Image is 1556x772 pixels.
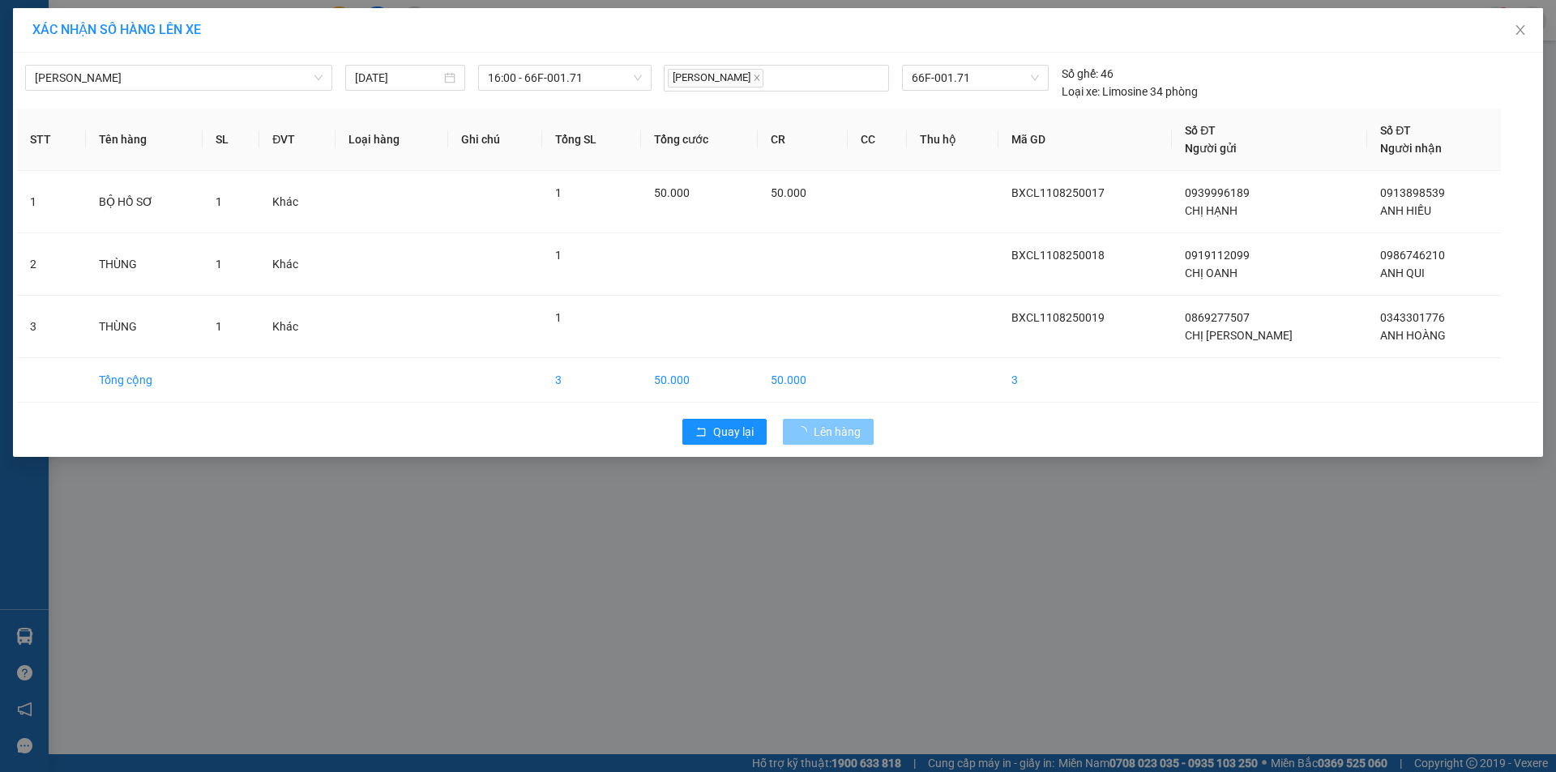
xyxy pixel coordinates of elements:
[203,109,259,171] th: SL
[998,109,1173,171] th: Mã GD
[654,186,690,199] span: 50.000
[86,109,203,171] th: Tên hàng
[155,14,194,31] span: Nhận:
[1380,142,1442,155] span: Người nhận
[17,109,86,171] th: STT
[1062,65,1098,83] span: Số ghế:
[86,358,203,403] td: Tổng cộng
[542,109,640,171] th: Tổng SL
[1380,124,1411,137] span: Số ĐT
[1514,23,1527,36] span: close
[758,109,848,171] th: CR
[14,53,143,92] div: CHỊ [PERSON_NAME]
[912,66,1038,90] span: 66F-001.71
[14,92,143,114] div: 0869277507
[259,109,335,171] th: ĐVT
[1185,329,1293,342] span: CHỊ [PERSON_NAME]
[448,109,543,171] th: Ghi chú
[1011,186,1105,199] span: BXCL1108250017
[216,320,222,333] span: 1
[771,186,806,199] span: 50.000
[814,423,861,441] span: Lên hàng
[1185,249,1250,262] span: 0919112099
[907,109,998,171] th: Thu hộ
[783,419,874,445] button: Lên hàng
[713,423,754,441] span: Quay lại
[14,15,39,32] span: Gửi:
[1498,8,1543,53] button: Close
[86,296,203,358] td: THÙNG
[17,233,86,296] td: 2
[555,186,562,199] span: 1
[695,426,707,439] span: rollback
[86,233,203,296] td: THÙNG
[35,66,323,90] span: Cao Lãnh - Hồ Chí Minh
[1185,267,1238,279] span: CHỊ OANH
[1380,204,1431,217] span: ANH HIẾU
[1185,311,1250,324] span: 0869277507
[542,358,640,403] td: 3
[17,296,86,358] td: 3
[14,114,106,171] span: CX BÀ TỨ
[17,171,86,233] td: 1
[998,358,1173,403] td: 3
[758,358,848,403] td: 50.000
[1380,329,1446,342] span: ANH HOÀNG
[641,358,759,403] td: 50.000
[488,66,642,90] span: 16:00 - 66F-001.71
[259,171,335,233] td: Khác
[32,22,201,37] span: XÁC NHẬN SỐ HÀNG LÊN XE
[1380,249,1445,262] span: 0986746210
[216,258,222,271] span: 1
[1185,204,1238,217] span: CHỊ HẠNH
[1185,142,1237,155] span: Người gửi
[1062,65,1114,83] div: 46
[155,14,319,50] div: [GEOGRAPHIC_DATA]
[1011,311,1105,324] span: BXCL1108250019
[796,426,814,437] span: loading
[336,109,448,171] th: Loại hàng
[1062,83,1198,100] div: Limosine 34 phòng
[155,70,319,92] div: 0343301776
[355,69,441,87] input: 11/08/2025
[1380,186,1445,199] span: 0913898539
[641,109,759,171] th: Tổng cước
[555,311,562,324] span: 1
[1380,267,1425,279] span: ANH QUI
[86,171,203,233] td: BỘ HỒ SƠ
[1185,186,1250,199] span: 0939996189
[668,69,763,87] span: [PERSON_NAME]
[1011,249,1105,262] span: BXCL1108250018
[14,14,143,53] div: BX [PERSON_NAME]
[682,419,767,445] button: rollbackQuay lại
[848,109,907,171] th: CC
[259,233,335,296] td: Khác
[1380,311,1445,324] span: 0343301776
[753,74,761,82] span: close
[216,195,222,208] span: 1
[259,296,335,358] td: Khác
[555,249,562,262] span: 1
[155,50,319,70] div: ANH HOÀNG
[1062,83,1100,100] span: Loại xe:
[1185,124,1216,137] span: Số ĐT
